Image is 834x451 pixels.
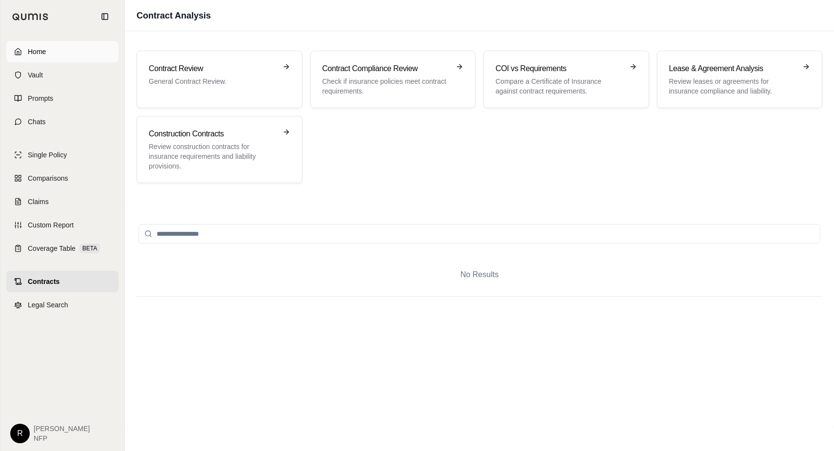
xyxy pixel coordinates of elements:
[28,94,53,103] span: Prompts
[496,63,623,75] h3: COI vs Requirements
[6,294,119,316] a: Legal Search
[149,76,277,86] p: General Contract Review.
[28,277,60,286] span: Contracts
[137,253,822,296] div: No Results
[28,47,46,56] span: Home
[496,76,623,96] p: Compare a Certificate of Insurance against contract requirements.
[6,144,119,166] a: Single Policy
[669,63,797,75] h3: Lease & Agreement Analysis
[28,244,76,253] span: Coverage Table
[34,424,90,433] span: [PERSON_NAME]
[97,9,113,24] button: Collapse sidebar
[28,70,43,80] span: Vault
[6,111,119,132] a: Chats
[6,64,119,86] a: Vault
[28,220,74,230] span: Custom Report
[28,173,68,183] span: Comparisons
[28,117,46,127] span: Chats
[149,128,277,140] h3: Construction Contracts
[34,433,90,443] span: NFP
[149,63,277,75] h3: Contract Review
[6,41,119,62] a: Home
[6,191,119,212] a: Claims
[28,300,68,310] span: Legal Search
[12,13,49,20] img: Qumis Logo
[6,168,119,189] a: Comparisons
[6,88,119,109] a: Prompts
[28,150,67,160] span: Single Policy
[669,76,797,96] p: Review leases or agreements for insurance compliance and liability.
[6,238,119,259] a: Coverage TableBETA
[79,244,100,253] span: BETA
[6,271,119,292] a: Contracts
[322,76,450,96] p: Check if insurance policies meet contract requirements.
[322,63,450,75] h3: Contract Compliance Review
[6,214,119,236] a: Custom Report
[137,9,211,22] h1: Contract Analysis
[28,197,49,207] span: Claims
[10,424,30,443] div: R
[149,142,277,171] p: Review construction contracts for insurance requirements and liability provisions.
